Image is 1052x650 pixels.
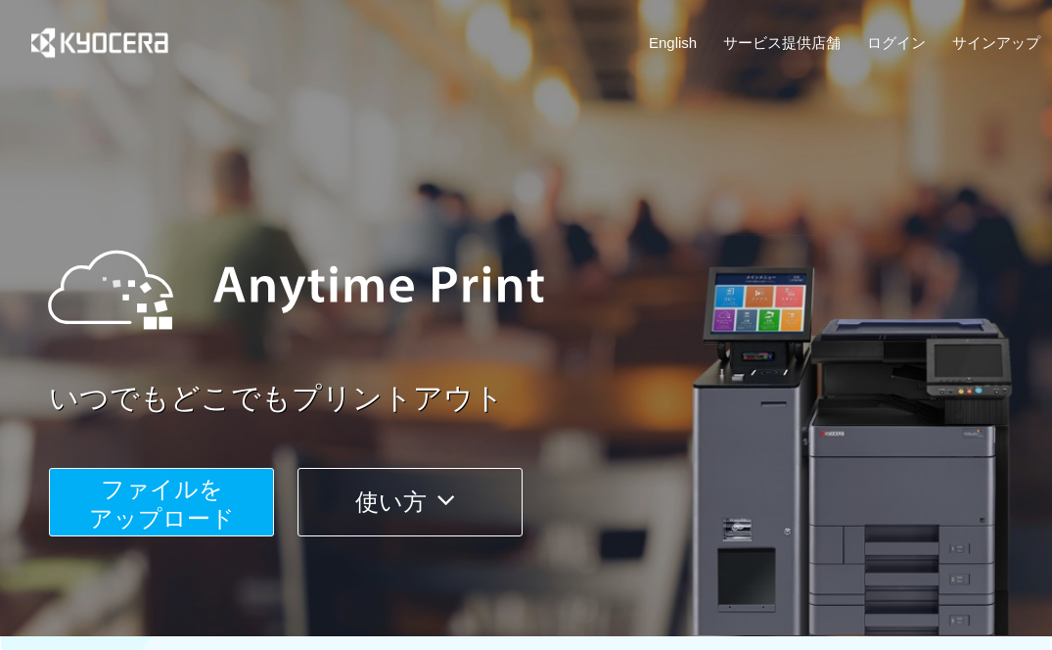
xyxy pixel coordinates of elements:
[723,32,841,53] a: サービス提供店舗
[49,378,1052,420] a: いつでもどこでもプリントアウト
[49,468,274,536] button: ファイルを​​アップロード
[649,32,697,53] a: English
[89,476,235,532] span: ファイルを ​​アップロード
[867,32,926,53] a: ログイン
[952,32,1040,53] a: サインアップ
[297,468,523,536] button: 使い方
